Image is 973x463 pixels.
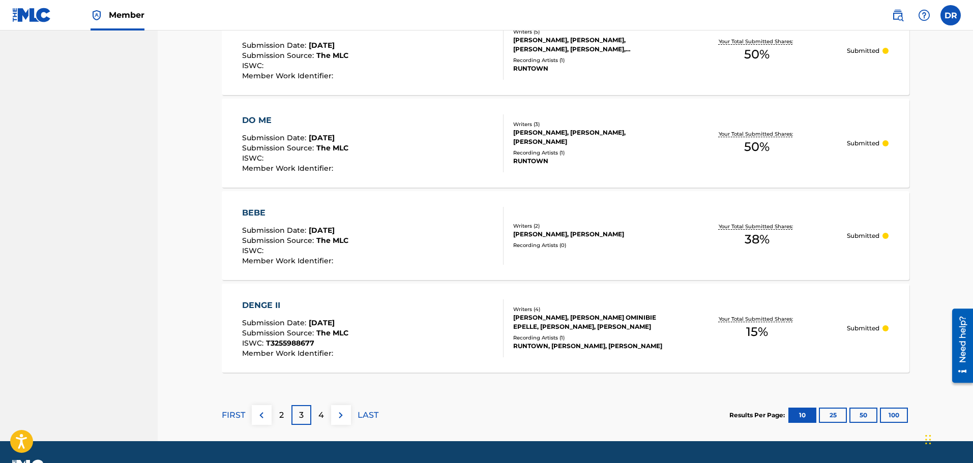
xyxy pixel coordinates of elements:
[729,411,787,420] p: Results Per Page:
[513,305,667,313] div: Writers ( 4 )
[242,236,316,245] span: Submission Source :
[788,408,816,423] button: 10
[242,51,316,60] span: Submission Source :
[242,207,348,219] div: BEBE
[266,338,314,348] span: T3255988677
[318,409,324,421] p: 4
[335,409,347,421] img: right
[513,120,667,128] div: Writers ( 3 )
[242,328,316,337] span: Submission Source :
[242,256,336,265] span: Member Work Identifier :
[242,143,316,152] span: Submission Source :
[513,36,667,54] div: [PERSON_NAME], [PERSON_NAME], [PERSON_NAME], [PERSON_NAME], [PERSON_NAME]
[358,409,378,421] p: LAST
[309,133,335,142] span: [DATE]
[309,226,335,235] span: [DATE]
[316,143,348,152] span: The MLC
[222,99,909,188] a: DO MESubmission Date:[DATE]Submission Source:The MLCISWC:Member Work Identifier:Writers (3)[PERSO...
[744,45,770,64] span: 50 %
[242,349,336,358] span: Member Work Identifier :
[888,5,908,25] a: Public Search
[513,149,667,157] div: Recording Artists ( 1 )
[849,408,877,423] button: 50
[918,9,930,21] img: help
[222,409,245,421] p: FIRST
[91,9,103,21] img: Top Rightsholder
[914,5,934,25] div: Help
[513,342,667,351] div: RUNTOWN, [PERSON_NAME], [PERSON_NAME]
[940,5,961,25] div: User Menu
[745,230,770,249] span: 38 %
[513,241,667,249] div: Recording Artists ( 0 )
[513,222,667,230] div: Writers ( 2 )
[719,130,795,138] p: Your Total Submitted Shares:
[847,324,879,333] p: Submitted
[945,304,973,386] iframe: Resource Center
[316,328,348,337] span: The MLC
[222,284,909,373] a: DENGE IISubmission Date:[DATE]Submission Source:The MLCISWC:T3255988677Member Work Identifier:Wri...
[719,38,795,45] p: Your Total Submitted Shares:
[242,114,348,127] div: DO ME
[242,299,348,312] div: DENGE II
[242,338,266,348] span: ISWC :
[309,41,335,50] span: [DATE]
[255,409,268,421] img: left
[513,56,667,64] div: Recording Artists ( 1 )
[279,409,284,421] p: 2
[299,409,304,421] p: 3
[744,138,770,156] span: 50 %
[847,139,879,148] p: Submitted
[513,313,667,331] div: [PERSON_NAME], [PERSON_NAME] OMINIBIE EPELLE, [PERSON_NAME], [PERSON_NAME]
[309,318,335,327] span: [DATE]
[880,408,908,423] button: 100
[513,230,667,239] div: [PERSON_NAME], [PERSON_NAME]
[242,61,266,70] span: ISWC :
[513,64,667,73] div: RUNTOWN
[513,157,667,166] div: RUNTOWN
[242,41,309,50] span: Submission Date :
[847,46,879,55] p: Submitted
[925,424,931,455] div: Drag
[109,9,144,21] span: Member
[746,323,768,341] span: 15 %
[719,223,795,230] p: Your Total Submitted Shares:
[242,318,309,327] span: Submission Date :
[847,231,879,240] p: Submitted
[316,236,348,245] span: The MLC
[12,8,51,22] img: MLC Logo
[719,315,795,323] p: Your Total Submitted Shares:
[513,28,667,36] div: Writers ( 5 )
[242,164,336,173] span: Member Work Identifier :
[242,133,309,142] span: Submission Date :
[242,246,266,255] span: ISWC :
[819,408,847,423] button: 25
[242,153,266,163] span: ISWC :
[242,226,309,235] span: Submission Date :
[922,414,973,463] iframe: Chat Widget
[513,128,667,146] div: [PERSON_NAME], [PERSON_NAME], [PERSON_NAME]
[892,9,904,21] img: search
[222,191,909,280] a: BEBESubmission Date:[DATE]Submission Source:The MLCISWC:Member Work Identifier:Writers (2)[PERSON...
[222,6,909,95] a: END A MANSubmission Date:[DATE]Submission Source:The MLCISWC:Member Work Identifier:Writers (5)[P...
[242,71,336,80] span: Member Work Identifier :
[513,334,667,342] div: Recording Artists ( 1 )
[316,51,348,60] span: The MLC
